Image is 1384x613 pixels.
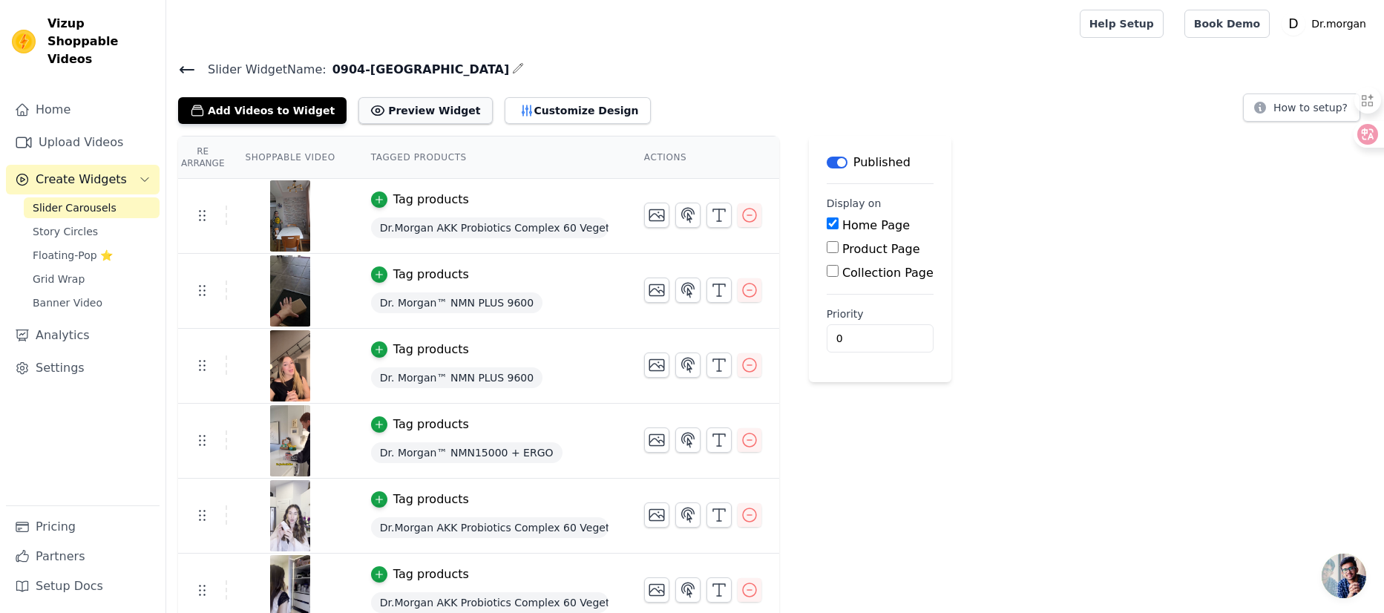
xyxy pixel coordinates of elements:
[24,221,160,242] a: Story Circles
[33,272,85,286] span: Grid Wrap
[371,266,469,283] button: Tag products
[393,566,469,583] div: Tag products
[178,97,347,124] button: Add Videos to Widget
[6,542,160,571] a: Partners
[842,242,920,256] label: Product Page
[371,416,469,433] button: Tag products
[6,165,160,194] button: Create Widgets
[1243,104,1360,118] a: How to setup?
[393,416,469,433] div: Tag products
[6,512,160,542] a: Pricing
[47,15,154,68] span: Vizup Shoppable Videos
[393,191,469,209] div: Tag products
[644,203,669,228] button: Change Thumbnail
[33,248,113,263] span: Floating-Pop ⭐
[6,571,160,601] a: Setup Docs
[371,292,542,313] span: Dr. Morgan™ NMN PLUS 9600
[371,517,609,538] span: Dr.Morgan AKK Probiotics Complex 60 Vegetarian Capsules
[1305,10,1372,37] p: Dr.morgan
[227,137,352,179] th: Shoppable Video
[1282,10,1372,37] button: D Dr.morgan
[6,321,160,350] a: Analytics
[644,577,669,603] button: Change Thumbnail
[371,217,609,238] span: Dr.Morgan AKK Probiotics Complex 60 Vegetarian Capsules
[1243,94,1360,122] button: How to setup?
[33,200,117,215] span: Slider Carousels
[327,61,510,79] span: 0904-[GEOGRAPHIC_DATA]
[505,97,651,124] button: Customize Design
[1080,10,1164,38] a: Help Setup
[842,218,910,232] label: Home Page
[371,442,563,463] span: Dr. Morgan™ NMN15000 + ERGO
[371,491,469,508] button: Tag products
[853,154,911,171] p: Published
[827,306,934,321] label: Priority
[371,341,469,358] button: Tag products
[269,330,311,401] img: vizup-images-9256.png
[33,224,98,239] span: Story Circles
[178,137,227,179] th: Re Arrange
[1322,554,1366,598] div: 开放式聊天
[371,191,469,209] button: Tag products
[1184,10,1270,38] a: Book Demo
[626,137,779,179] th: Actions
[33,295,102,310] span: Banner Video
[24,197,160,218] a: Slider Carousels
[6,353,160,383] a: Settings
[393,341,469,358] div: Tag products
[644,353,669,378] button: Change Thumbnail
[269,405,311,476] img: vizup-images-ab38.png
[371,566,469,583] button: Tag products
[36,171,127,189] span: Create Widgets
[24,269,160,289] a: Grid Wrap
[1289,16,1299,31] text: D
[842,266,934,280] label: Collection Page
[512,59,524,79] div: Edit Name
[353,137,626,179] th: Tagged Products
[6,128,160,157] a: Upload Videos
[644,427,669,453] button: Change Thumbnail
[358,97,492,124] button: Preview Widget
[269,180,311,252] img: tn-c847ac67418e46fe91d12f22fc63052a.png
[393,491,469,508] div: Tag products
[269,255,311,327] img: vizup-images-6bd6.png
[644,502,669,528] button: Change Thumbnail
[12,30,36,53] img: Vizup
[393,266,469,283] div: Tag products
[24,292,160,313] a: Banner Video
[371,367,542,388] span: Dr. Morgan™ NMN PLUS 9600
[644,278,669,303] button: Change Thumbnail
[24,245,160,266] a: Floating-Pop ⭐
[269,480,311,551] img: vizup-images-46c5.png
[371,592,609,613] span: Dr.Morgan AKK Probiotics Complex 60 Vegetarian Capsules
[6,95,160,125] a: Home
[827,196,882,211] legend: Display on
[196,61,327,79] span: Slider Widget Name:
